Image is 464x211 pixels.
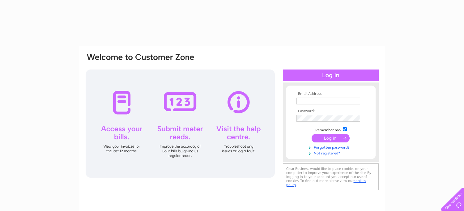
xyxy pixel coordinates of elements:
[296,150,367,156] a: Not registered?
[283,163,379,190] div: Clear Business would like to place cookies on your computer to improve your experience of the sit...
[295,109,367,113] th: Password:
[295,92,367,96] th: Email Address:
[312,134,350,142] input: Submit
[295,126,367,133] td: Remember me?
[296,144,367,150] a: Forgotten password?
[286,179,366,187] a: cookies policy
